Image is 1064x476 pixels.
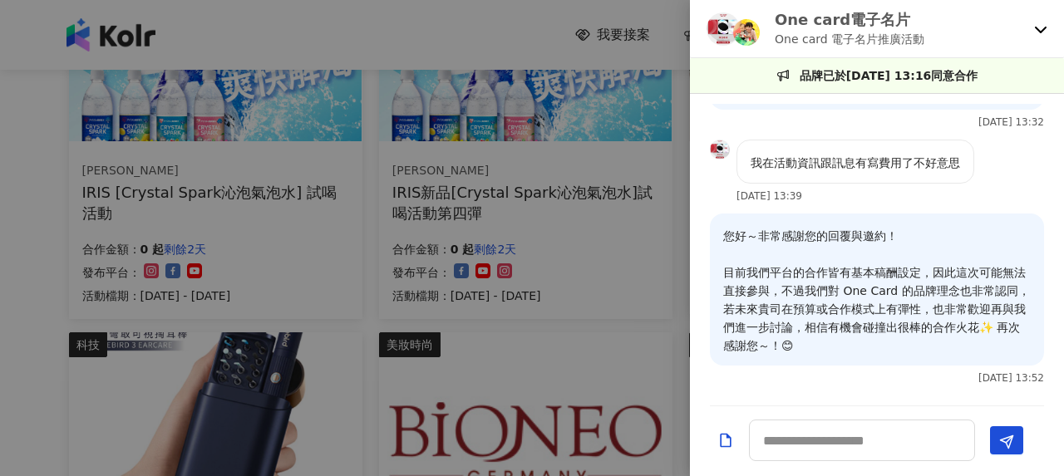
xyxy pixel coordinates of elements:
[775,30,924,48] p: One card 電子名片推廣活動
[723,227,1031,355] p: 您好～非常感謝您的回覆與邀約！ 目前我們平台的合作皆有基本稿酬設定，因此這次可能無法直接參與，不過我們對 One Card 的品牌理念也非常認同，若未來貴司在預算或合作模式上有彈性，也非常歡迎再...
[775,9,924,30] p: One card電子名片
[751,154,960,172] p: 我在活動資訊跟訊息有寫費用了不好意思
[978,116,1044,128] p: [DATE] 13:32
[736,190,802,202] p: [DATE] 13:39
[710,140,730,159] img: KOL Avatar
[707,12,740,46] img: KOL Avatar
[800,66,978,85] p: 品牌已於[DATE] 13:16同意合作
[978,372,1044,384] p: [DATE] 13:52
[990,426,1023,454] button: Send
[733,19,760,46] img: KOL Avatar
[717,426,734,455] button: Add a file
